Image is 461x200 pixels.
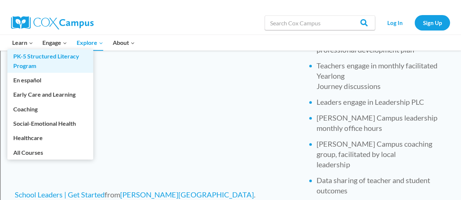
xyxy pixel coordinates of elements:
[265,15,375,30] input: Search Cox Campus
[379,15,450,30] nav: Secondary Navigation
[7,35,38,50] button: Child menu of Learn
[72,35,108,50] button: Child menu of Explore
[7,145,93,159] a: All Courses
[3,36,458,43] div: Sign out
[3,3,458,10] div: Sort A > Z
[3,16,458,23] div: Move To ...
[7,131,93,145] a: Healthcare
[7,117,93,131] a: Social-Emotional Health
[3,43,458,49] div: Rename
[3,23,458,29] div: Delete
[108,35,140,50] button: Child menu of About
[379,15,411,30] a: Log In
[7,73,93,87] a: En español
[38,35,72,50] button: Child menu of Engage
[11,16,94,29] img: Cox Campus
[3,49,458,56] div: Move To ...
[3,29,458,36] div: Options
[3,10,458,16] div: Sort New > Old
[415,15,450,30] a: Sign Up
[7,87,93,101] a: Early Care and Learning
[7,49,93,73] a: PK-5 Structured Literacy Program
[7,35,139,50] nav: Primary Navigation
[7,102,93,116] a: Coaching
